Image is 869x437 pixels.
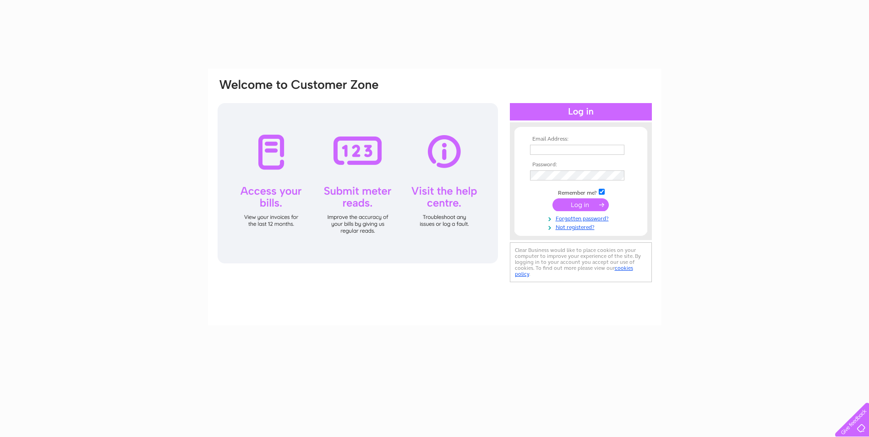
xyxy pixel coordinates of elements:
[552,198,609,211] input: Submit
[528,162,634,168] th: Password:
[528,136,634,142] th: Email Address:
[510,242,652,282] div: Clear Business would like to place cookies on your computer to improve your experience of the sit...
[530,213,634,222] a: Forgotten password?
[515,265,633,277] a: cookies policy
[528,187,634,197] td: Remember me?
[530,222,634,231] a: Not registered?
